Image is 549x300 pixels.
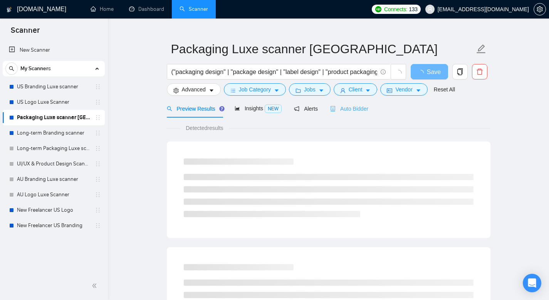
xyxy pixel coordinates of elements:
[95,115,101,121] span: holder
[17,94,90,110] a: US Logo Luxe Scanner
[95,145,101,152] span: holder
[395,85,412,94] span: Vendor
[17,110,90,125] a: Packaging Luxe scanner [GEOGRAPHIC_DATA]
[167,83,221,96] button: settingAdvancedcaret-down
[265,104,282,113] span: NEW
[17,202,90,218] a: New Freelancer US Logo
[95,161,101,167] span: holder
[472,64,487,79] button: delete
[17,156,90,172] a: UI/UX & Product Design Scanner
[3,61,105,233] li: My Scanners
[340,88,346,93] span: user
[173,88,179,93] span: setting
[95,99,101,105] span: holder
[17,218,90,233] a: New Freelancer US Branding
[523,274,541,292] div: Open Intercom Messenger
[375,6,381,12] img: upwork-logo.png
[92,282,99,290] span: double-left
[472,68,487,75] span: delete
[5,62,18,75] button: search
[17,172,90,187] a: AU Branding Luxe scanner
[180,124,228,132] span: Detected results
[453,68,467,75] span: copy
[5,25,46,41] span: Scanner
[452,64,468,79] button: copy
[476,44,486,54] span: edit
[95,176,101,182] span: holder
[7,3,12,16] img: logo
[294,106,318,112] span: Alerts
[6,66,17,71] span: search
[274,88,279,93] span: caret-down
[304,85,316,94] span: Jobs
[235,106,240,111] span: area-chart
[418,70,427,76] span: loading
[434,85,455,94] a: Reset All
[209,88,214,93] span: caret-down
[167,106,172,111] span: search
[416,88,421,93] span: caret-down
[17,187,90,202] a: AU Logo Luxe Scanner
[20,61,51,76] span: My Scanners
[334,83,378,96] button: userClientcaret-down
[384,5,407,13] span: Connects:
[3,42,105,58] li: New Scanner
[171,39,475,59] input: Scanner name...
[17,141,90,156] a: Long-term Packaging Luxe scanner
[218,105,225,112] div: Tooltip anchor
[167,106,222,112] span: Preview Results
[171,67,377,77] input: Search Freelance Jobs...
[395,70,402,77] span: loading
[239,85,271,94] span: Job Category
[224,83,286,96] button: barsJob Categorycaret-down
[365,88,371,93] span: caret-down
[295,88,301,93] span: folder
[95,192,101,198] span: holder
[387,88,392,93] span: idcard
[180,6,208,12] a: searchScanner
[534,3,546,15] button: setting
[95,222,101,229] span: holder
[17,79,90,94] a: US Branding Luxe scanner
[182,85,206,94] span: Advanced
[95,207,101,213] span: holder
[289,83,331,96] button: folderJobscaret-down
[129,6,164,12] a: dashboardDashboard
[17,125,90,141] a: Long-term Branding scanner
[380,83,427,96] button: idcardVendorcaret-down
[349,85,363,94] span: Client
[330,106,368,112] span: Auto Bidder
[95,130,101,136] span: holder
[235,105,282,111] span: Insights
[91,6,114,12] a: homeHome
[534,6,546,12] a: setting
[230,88,236,93] span: bars
[411,64,448,79] button: Save
[9,42,99,58] a: New Scanner
[294,106,299,111] span: notification
[427,7,433,12] span: user
[409,5,417,13] span: 133
[319,88,324,93] span: caret-down
[330,106,336,111] span: robot
[381,69,386,74] span: info-circle
[95,84,101,90] span: holder
[427,67,441,77] span: Save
